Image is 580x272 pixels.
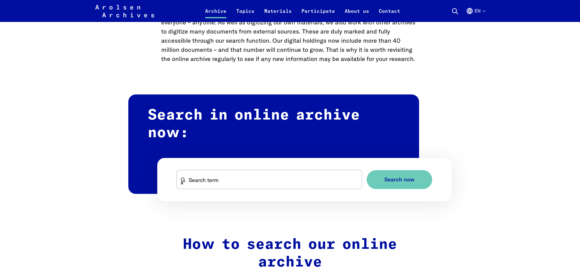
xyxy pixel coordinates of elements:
[200,4,405,18] nav: Primary
[128,95,419,194] h2: Search in online archive now:
[340,7,374,22] a: About us
[466,7,485,22] button: English, language selection
[161,236,419,271] h2: How to search our online archive
[374,7,405,22] a: Contact
[367,170,432,189] button: Search now
[384,177,415,183] span: Search now
[297,7,340,22] a: Participate
[259,7,297,22] a: Materials
[200,7,231,22] a: Archive
[231,7,259,22] a: Topics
